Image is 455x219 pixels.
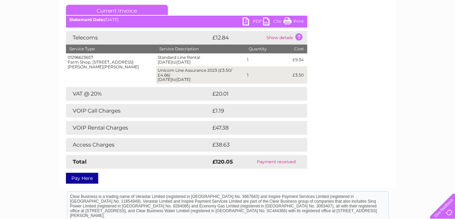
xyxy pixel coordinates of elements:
span: to [172,77,176,82]
a: Log out [433,29,449,34]
td: VOIP Call Charges [66,104,211,118]
td: Payment received [245,155,307,169]
td: VAT @ 20% [66,87,211,101]
div: [DATE] [66,17,307,22]
a: Water [335,29,348,34]
td: £1.19 [211,104,290,118]
td: Telecoms [66,31,211,45]
td: Unicom Line Assurance 2023 (£3.50/£4.66) [DATE] [DATE] [156,66,245,84]
a: Blog [396,29,406,34]
td: Show details [265,31,307,45]
td: 1 [245,66,291,84]
a: Contact [410,29,426,34]
td: 1 [245,53,291,66]
td: £38.63 [211,138,294,152]
a: Print [283,17,304,27]
a: Pay Here [66,173,98,184]
td: £9.34 [291,53,307,66]
td: VOIP Rental Charges [66,121,211,135]
th: Quantity [245,45,291,53]
b: Statement Date: [69,17,104,22]
img: logo.png [16,18,51,38]
strong: £120.05 [212,158,233,165]
td: Access Charges [66,138,211,152]
a: CSV [263,17,283,27]
a: 0333 014 3131 [327,3,374,12]
th: Service Type [66,45,156,53]
span: to [172,60,176,65]
th: Cost [291,45,307,53]
td: £20.01 [211,87,293,101]
a: Current Invoice [66,5,168,15]
td: £3.50 [291,66,307,84]
div: 01296623657 Farm Shop, [STREET_ADDRESS][PERSON_NAME][PERSON_NAME] [68,55,155,69]
strong: Total [73,158,87,165]
td: £47.38 [211,121,293,135]
td: £12.84 [211,31,265,45]
a: PDF [243,17,263,27]
a: Energy [352,29,367,34]
a: Telecoms [371,29,392,34]
div: Clear Business is a trading name of Verastar Limited (registered in [GEOGRAPHIC_DATA] No. 3667643... [67,4,388,33]
td: Standard Line Rental [DATE] [DATE] [156,53,245,66]
th: Service Description [156,45,245,53]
